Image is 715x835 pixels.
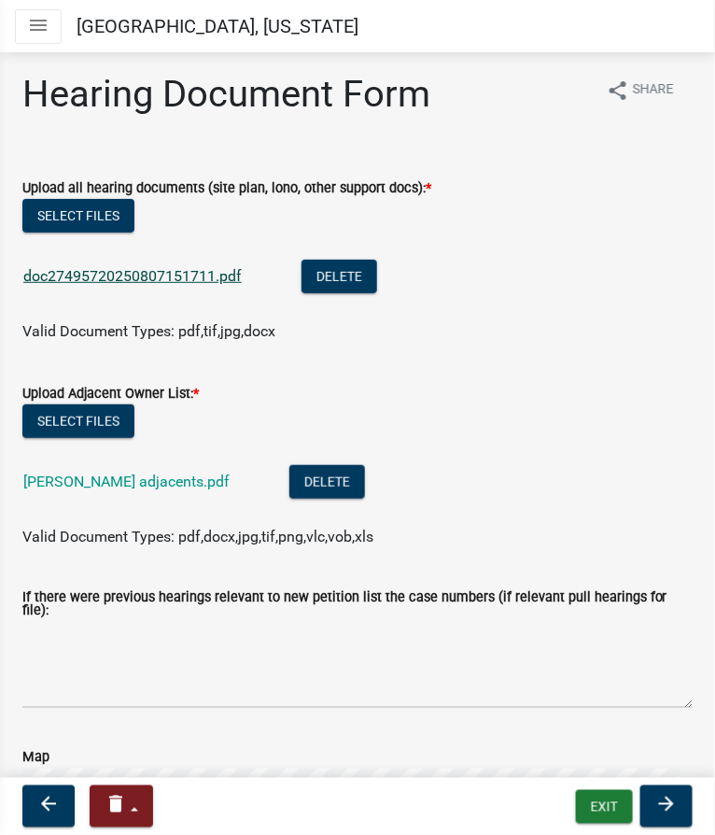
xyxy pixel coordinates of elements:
[23,473,230,490] a: [PERSON_NAME] adjacents.pdf
[607,79,629,102] i: share
[301,269,377,287] wm-modal-confirm: Delete Document
[655,793,678,815] i: arrow_forward
[22,322,275,340] span: Valid Document Types: pdf,tif,jpg,docx
[592,72,689,108] button: shareShare
[22,182,431,195] label: Upload all hearing documents (site plan, lono, other support docs):
[22,528,373,545] span: Valid Document Types: pdf,docx,jpg,tif,png,vlc,vob,xls
[301,260,377,293] button: Delete
[22,72,430,117] h1: Hearing Document Form
[77,7,358,45] a: [GEOGRAPHIC_DATA], [US_STATE]
[22,199,134,233] button: Select files
[289,465,365,499] button: Delete
[633,79,674,102] span: Share
[90,785,153,828] button: delete
[105,793,127,815] i: delete
[37,793,60,815] i: arrow_back
[27,14,49,36] i: menu
[576,790,633,824] button: Exit
[22,591,693,618] label: If there were previous hearings relevant to new petition list the case numbers (if relevant pull ...
[289,474,365,492] wm-modal-confirm: Delete Document
[640,785,693,828] button: arrow_forward
[22,752,49,765] label: Map
[23,267,242,285] a: doc27495720250807151711.pdf
[22,785,75,828] button: arrow_back
[15,9,62,44] button: menu
[22,404,134,438] button: Select files
[22,388,199,401] label: Upload Adjacent Owner List:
